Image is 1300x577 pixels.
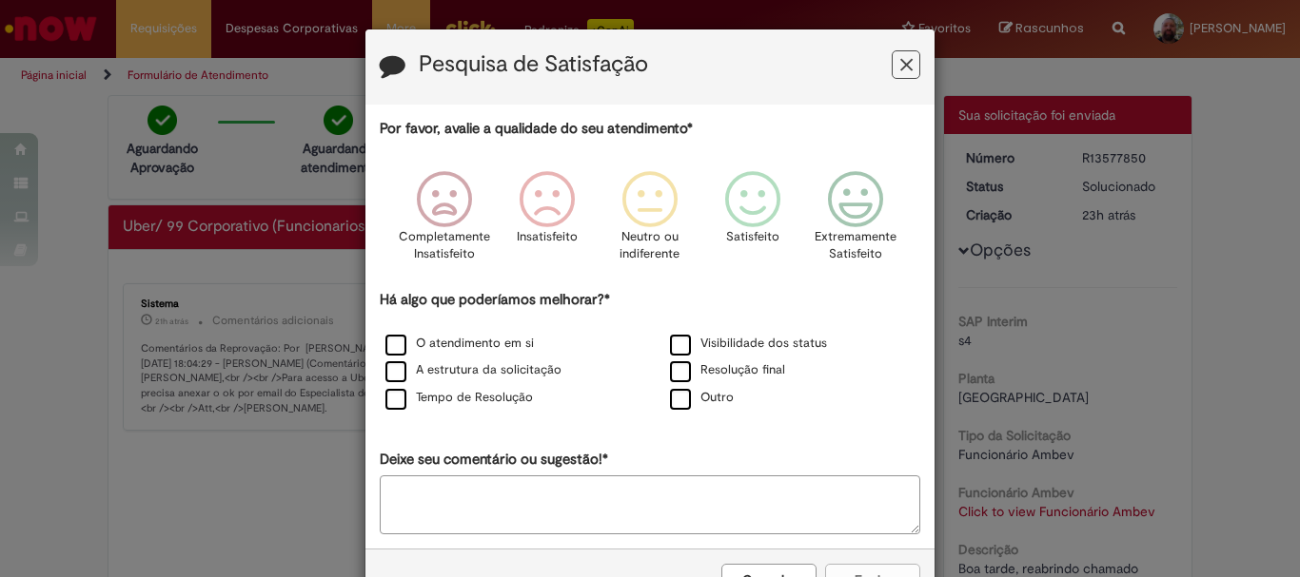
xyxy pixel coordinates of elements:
label: A estrutura da solicitação [385,361,561,379]
label: Tempo de Resolução [385,389,533,407]
p: Insatisfeito [517,228,578,246]
div: Satisfeito [704,157,801,287]
label: Visibilidade dos status [670,335,827,353]
div: Completamente Insatisfeito [395,157,492,287]
p: Extremamente Satisfeito [815,228,896,263]
p: Completamente Insatisfeito [399,228,490,263]
label: Deixe seu comentário ou sugestão!* [380,450,608,470]
div: Há algo que poderíamos melhorar?* [380,290,920,413]
p: Neutro ou indiferente [616,228,684,263]
label: Por favor, avalie a qualidade do seu atendimento* [380,119,693,139]
label: Outro [670,389,734,407]
div: Insatisfeito [499,157,596,287]
label: Pesquisa de Satisfação [419,52,648,77]
p: Satisfeito [726,228,779,246]
label: Resolução final [670,361,785,379]
div: Extremamente Satisfeito [807,157,904,287]
div: Neutro ou indiferente [601,157,699,287]
label: O atendimento em si [385,335,534,353]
